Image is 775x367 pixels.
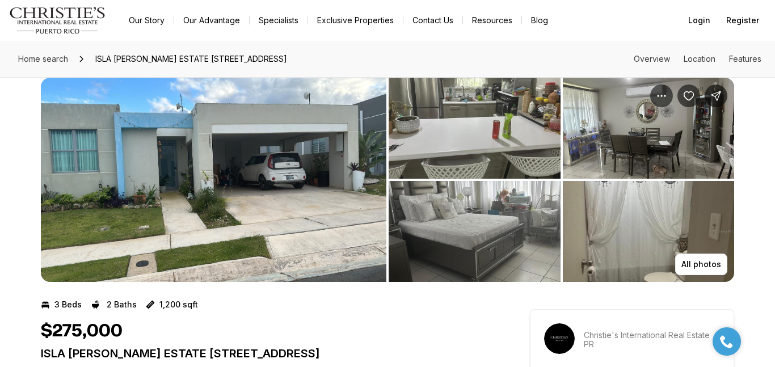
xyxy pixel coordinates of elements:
[634,54,670,64] a: Skip to: Overview
[389,78,734,282] li: 2 of 4
[403,12,462,28] button: Contact Us
[719,9,766,32] button: Register
[684,54,715,64] a: Skip to: Location
[729,54,761,64] a: Skip to: Features
[389,181,561,282] button: View image gallery
[681,260,721,269] p: All photos
[9,7,106,34] img: logo
[41,78,386,282] button: View image gallery
[41,78,386,282] li: 1 of 4
[634,54,761,64] nav: Page section menu
[14,50,73,68] a: Home search
[584,331,720,349] p: Christie's International Real Estate PR
[41,320,123,342] h1: $275,000
[54,300,82,309] p: 3 Beds
[389,78,561,179] button: View image gallery
[563,78,735,179] button: View image gallery
[107,300,137,309] p: 2 Baths
[463,12,521,28] a: Resources
[705,85,727,107] button: Share Property: ISLA DE ROQUE ESTATE CALLE ATARDECER #G-9
[18,54,68,64] span: Home search
[522,12,557,28] a: Blog
[688,16,710,25] span: Login
[120,12,174,28] a: Our Story
[159,300,198,309] p: 1,200 sqft
[650,85,673,107] button: Property options
[563,181,735,282] button: View image gallery
[41,347,489,360] p: ISLA [PERSON_NAME] ESTATE [STREET_ADDRESS]
[308,12,403,28] a: Exclusive Properties
[681,9,717,32] button: Login
[250,12,308,28] a: Specialists
[91,50,292,68] span: ISLA [PERSON_NAME] ESTATE [STREET_ADDRESS]
[726,16,759,25] span: Register
[675,254,727,275] button: All photos
[677,85,700,107] button: Save Property: ISLA DE ROQUE ESTATE CALLE ATARDECER #G-9
[174,12,249,28] a: Our Advantage
[41,78,734,282] div: Listing Photos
